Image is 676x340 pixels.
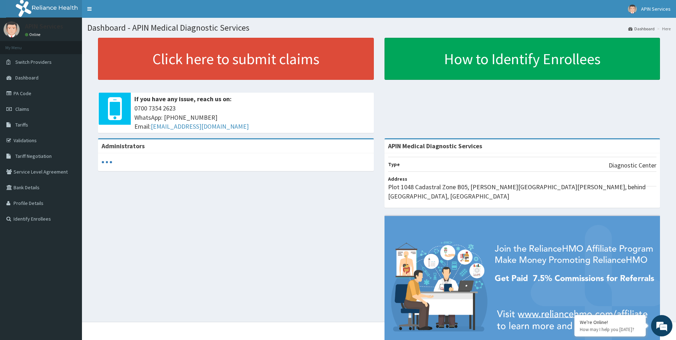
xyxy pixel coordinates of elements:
p: APIN Services [25,23,63,30]
img: User Image [628,5,637,14]
a: How to Identify Enrollees [385,38,660,80]
span: Claims [15,106,29,112]
span: Tariff Negotiation [15,153,52,159]
svg: audio-loading [102,157,112,168]
a: Online [25,32,42,37]
img: User Image [4,21,20,37]
p: Plot 1048 Cadastral Zone B05, [PERSON_NAME][GEOGRAPHIC_DATA][PERSON_NAME], behind [GEOGRAPHIC_DAT... [388,182,657,201]
div: We're Online! [580,319,640,325]
span: Tariffs [15,122,28,128]
span: 0700 7354 2623 WhatsApp: [PHONE_NUMBER] Email: [134,104,370,131]
a: [EMAIL_ADDRESS][DOMAIN_NAME] [151,122,249,130]
b: If you have any issue, reach us on: [134,95,232,103]
p: How may I help you today? [580,326,640,333]
p: Diagnostic Center [609,161,656,170]
b: Administrators [102,142,145,150]
strong: APIN Medical Diagnostic Services [388,142,482,150]
b: Type [388,161,400,168]
li: Here [655,26,671,32]
span: APIN Services [641,6,671,12]
h1: Dashboard - APIN Medical Diagnostic Services [87,23,671,32]
a: Dashboard [628,26,655,32]
span: Dashboard [15,74,38,81]
b: Address [388,176,407,182]
a: Click here to submit claims [98,38,374,80]
span: Switch Providers [15,59,52,65]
